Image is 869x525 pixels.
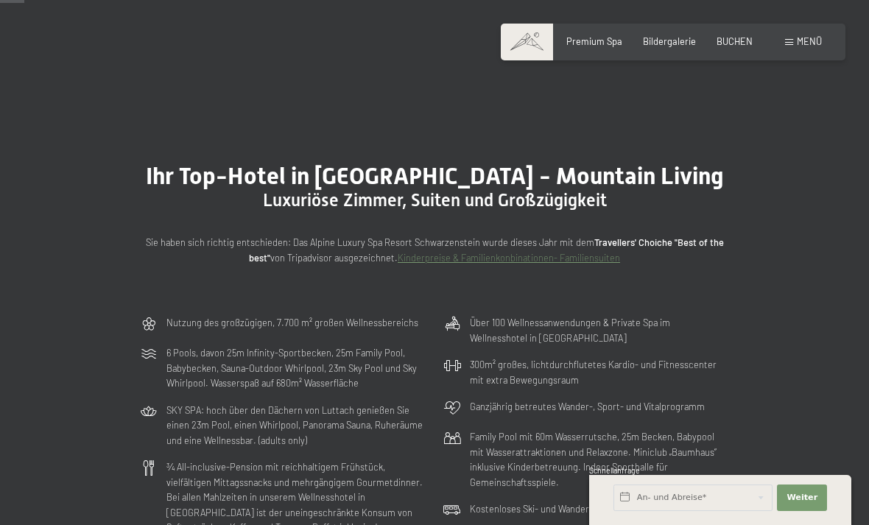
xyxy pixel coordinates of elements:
p: Ganzjährig betreutes Wander-, Sport- und Vitalprogramm [470,399,705,414]
a: Premium Spa [566,35,622,47]
span: Menü [797,35,822,47]
span: Schnellanfrage [589,466,640,475]
a: BUCHEN [717,35,753,47]
strong: Travellers' Choiche "Best of the best" [249,236,724,263]
a: Kinderpreise & Familienkonbinationen- Familiensuiten [398,252,620,264]
p: SKY SPA: hoch über den Dächern von Luttach genießen Sie einen 23m Pool, einen Whirlpool, Panorama... [166,403,426,448]
span: Ihr Top-Hotel in [GEOGRAPHIC_DATA] - Mountain Living [146,162,724,190]
p: 300m² großes, lichtdurchflutetes Kardio- und Fitnesscenter mit extra Bewegungsraum [470,357,729,387]
span: 1 [588,496,591,506]
p: 6 Pools, davon 25m Infinity-Sportbecken, 25m Family Pool, Babybecken, Sauna-Outdoor Whirlpool, 23... [166,345,426,390]
p: Nutzung des großzügigen, 7.700 m² großen Wellnessbereichs [166,315,418,330]
p: Über 100 Wellnessanwendungen & Private Spa im Wellnesshotel in [GEOGRAPHIC_DATA] [470,315,729,345]
span: Luxuriöse Zimmer, Suiten und Großzügigkeit [263,190,607,211]
a: Bildergalerie [643,35,696,47]
p: Kostenloses Ski- und Wandershuttle [470,501,619,516]
button: Weiter [777,485,827,511]
p: Family Pool mit 60m Wasserrutsche, 25m Becken, Babypool mit Wasserattraktionen und Relaxzone. Min... [470,429,729,490]
p: Sie haben sich richtig entschieden: Das Alpine Luxury Spa Resort Schwarzenstein wurde dieses Jahr... [140,235,729,265]
span: Weiter [787,492,817,504]
span: Einwilligung Marketing* [292,297,413,312]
